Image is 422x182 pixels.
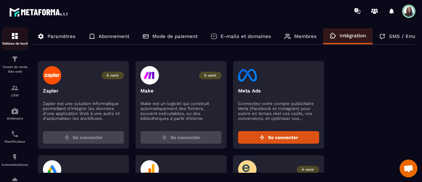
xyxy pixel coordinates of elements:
[11,130,19,138] img: scheduler
[2,125,28,148] a: schedulerschedulerPlanificateur
[2,140,28,143] p: Planificateur
[43,66,62,85] img: zapier-logo.003d59f5.svg
[2,148,28,171] a: automationsautomationsAutomatisations
[11,84,19,92] img: formation
[238,160,257,179] img: edusign-logo.5fe905fa.svg
[43,88,124,94] p: Zapier
[140,160,159,179] img: google-analytics-logo.594682c4.svg
[2,163,28,166] p: Automatisations
[238,101,319,121] p: Connectez votre compte publicitaire Meta (Facebook et Instagram) pour suivre en temps réel vos co...
[297,166,319,173] span: À venir
[2,27,28,50] a: formationformationTableau de bord
[11,55,19,63] img: formation
[2,65,28,74] p: Tunnel de vente Site web
[102,72,124,79] span: À venir
[268,134,298,141] span: Se connecter
[140,88,222,94] p: Make
[294,33,316,39] p: Membres
[2,79,28,102] a: formationformationCRM
[340,33,366,39] p: Intégration
[259,135,265,140] img: zap.8ac5aa27.svg
[2,42,28,45] p: Tableau de bord
[11,32,19,40] img: formation
[221,33,271,39] p: E-mails et domaines
[43,101,124,121] p: Zapier est une solution informatique permettant d'intégrer les données d'une application Web à un...
[47,33,75,39] p: Paramètres
[2,50,28,79] a: formationformationTunnel de vente Site web
[9,6,69,18] img: logo
[43,160,62,179] img: google-ads-logo.4cdbfafa.svg
[11,107,19,115] img: automations
[238,131,319,144] button: Se connecter
[2,102,28,125] a: automationsautomationsWebinaire
[99,33,129,39] p: Abonnement
[2,117,28,120] p: Webinaire
[140,101,222,121] p: Make est un logiciel qui construit automatiquement des fichiers, souvent exécutables, ou des bibl...
[162,135,167,140] img: zap.8ac5aa27.svg
[140,131,222,144] button: Se connecter
[64,135,70,140] img: zap.8ac5aa27.svg
[73,134,103,141] span: Se connecter
[140,66,159,85] img: make-logo.47d65c36.svg
[2,93,28,97] p: CRM
[238,66,257,85] img: facebook-logo.eb727249.svg
[400,160,417,177] div: Ouvrir le chat
[11,153,19,161] img: automations
[238,88,319,94] p: Meta Ads
[170,134,200,141] span: Se connecter
[199,72,222,79] span: À venir
[152,33,197,39] p: Mode de paiement
[43,131,124,144] button: Se connecter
